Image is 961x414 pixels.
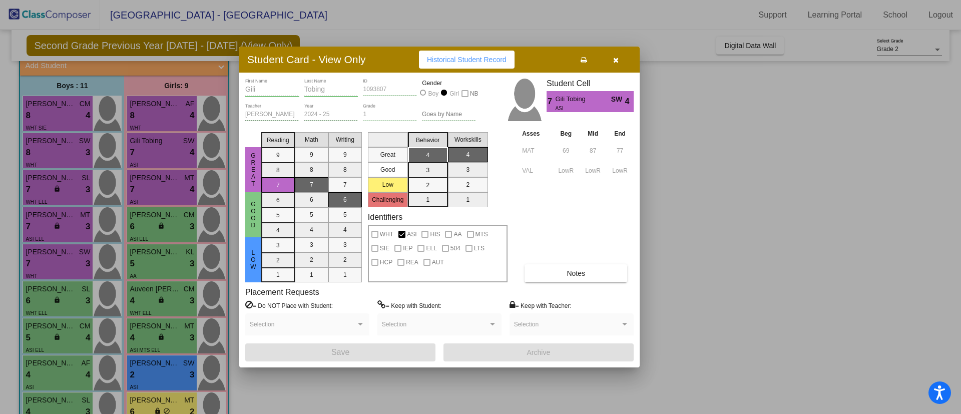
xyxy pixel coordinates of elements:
input: teacher [245,111,299,118]
button: Archive [443,343,634,361]
span: SW [611,94,625,105]
button: Notes [525,264,627,282]
input: Enter ID [363,86,417,93]
span: HCP [380,256,392,268]
div: Girl [449,89,459,98]
span: Great [249,152,258,187]
mat-label: Gender [422,79,476,88]
label: = Keep with Teacher: [510,300,572,310]
th: Mid [580,128,606,139]
div: Boy [428,89,439,98]
span: LTS [474,242,485,254]
label: = Do NOT Place with Student: [245,300,333,310]
th: Asses [520,128,552,139]
span: Notes [567,269,585,277]
span: MTS [475,228,488,240]
span: SIE [380,242,389,254]
span: NB [470,88,478,100]
span: 4 [625,96,634,108]
span: Gili Tobing [555,94,611,105]
span: 504 [450,242,460,254]
h3: Student Card - View Only [247,53,366,66]
span: 7 [547,96,555,108]
span: REA [406,256,418,268]
span: Good [249,201,258,229]
span: ASI [407,228,416,240]
span: Save [331,348,349,356]
span: Low [249,249,258,270]
input: grade [363,111,417,118]
span: Historical Student Record [427,56,507,64]
span: AUT [432,256,444,268]
input: year [304,111,358,118]
th: Beg [552,128,580,139]
span: ASI [555,105,604,112]
label: Placement Requests [245,287,319,297]
input: assessment [522,163,550,178]
span: AA [453,228,461,240]
label: = Keep with Student: [377,300,441,310]
h3: Student Cell [547,79,634,88]
span: ELL [426,242,436,254]
input: goes by name [422,111,476,118]
button: Save [245,343,435,361]
span: IEP [403,242,412,254]
input: assessment [522,143,550,158]
label: Identifiers [368,212,402,222]
span: Archive [527,348,551,356]
button: Historical Student Record [419,51,515,69]
span: WHT [380,228,393,240]
th: End [606,128,634,139]
span: HIS [430,228,440,240]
